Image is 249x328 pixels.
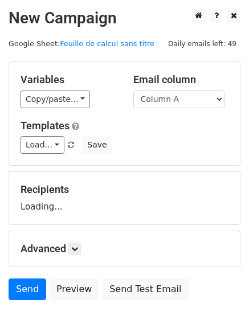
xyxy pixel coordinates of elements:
[102,278,189,300] a: Send Test Email
[21,183,228,196] h5: Recipients
[21,120,70,132] a: Templates
[49,278,99,300] a: Preview
[21,73,116,86] h5: Variables
[133,73,229,86] h5: Email column
[82,136,112,154] button: Save
[60,39,154,48] a: Feuille de calcul sans titre
[21,243,228,255] h5: Advanced
[9,39,154,48] small: Google Sheet:
[21,183,228,213] div: Loading...
[164,39,240,48] a: Daily emails left: 49
[164,38,240,50] span: Daily emails left: 49
[9,9,240,28] h2: New Campaign
[21,91,90,108] a: Copy/paste...
[9,278,46,300] a: Send
[21,136,64,154] a: Load...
